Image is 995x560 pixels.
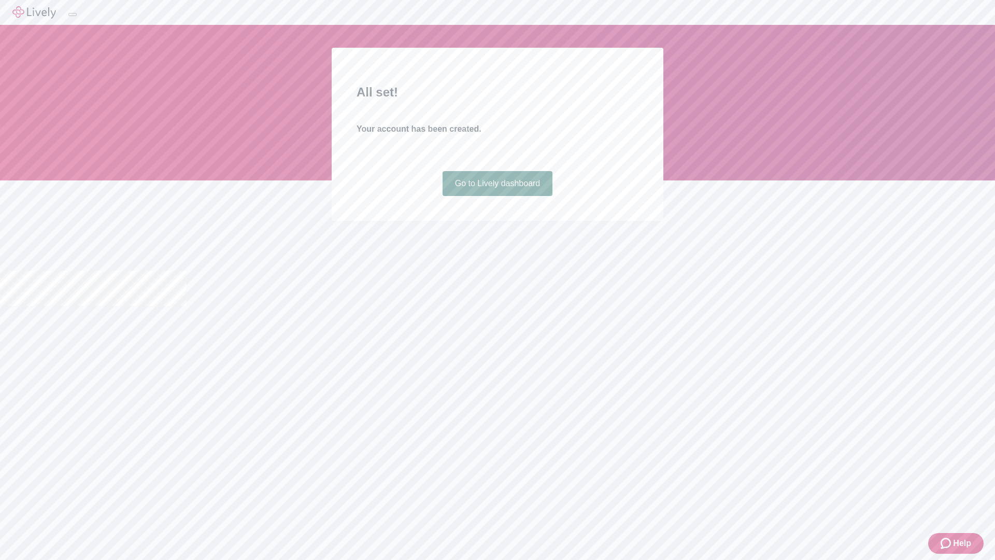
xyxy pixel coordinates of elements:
[928,533,984,554] button: Zendesk support iconHelp
[941,537,953,550] svg: Zendesk support icon
[357,83,638,102] h2: All set!
[953,537,971,550] span: Help
[68,13,77,16] button: Log out
[443,171,553,196] a: Go to Lively dashboard
[357,123,638,135] h4: Your account has been created.
[12,6,56,19] img: Lively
